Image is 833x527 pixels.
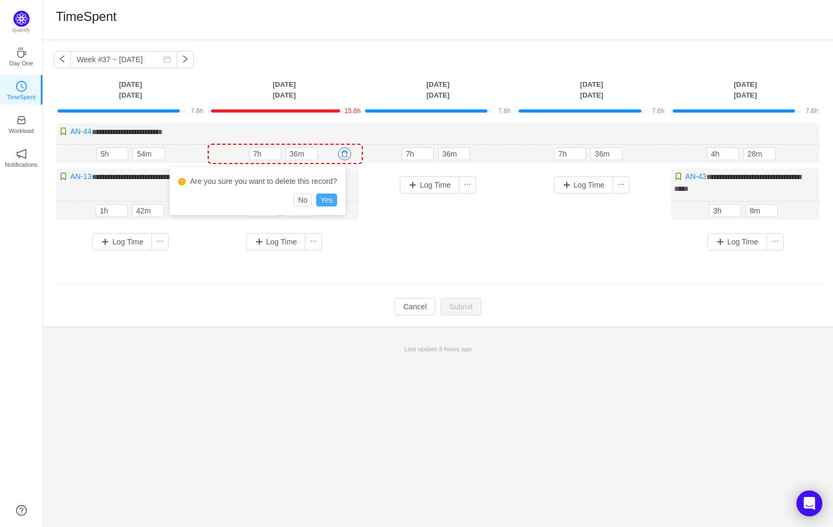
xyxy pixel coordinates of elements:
button: Submit [441,298,481,315]
button: Log Time [707,233,767,250]
a: icon: notificationNotifications [16,152,27,162]
span: 3 hours ago [439,345,472,352]
button: Yes [316,194,337,206]
img: Quantify [13,11,30,27]
h1: TimeSpent [56,9,116,25]
th: [DATE] [DATE] [207,79,361,101]
button: icon: ellipsis [151,233,169,250]
button: icon: ellipsis [766,233,784,250]
i: icon: inbox [16,115,27,125]
th: [DATE] [DATE] [361,79,515,101]
button: icon: right [177,51,194,68]
a: AN-13 [70,172,92,181]
button: Log Time [92,233,152,250]
span: 7.6h [806,107,818,115]
button: icon: left [54,51,71,68]
p: Quantify [12,27,31,34]
a: AN-44 [70,127,92,136]
p: Workload [9,126,34,136]
th: [DATE] [DATE] [669,79,822,101]
div: Open Intercom Messenger [797,491,822,516]
span: 7.6h [652,107,664,115]
img: 10315 [59,127,68,136]
th: [DATE] [DATE] [515,79,668,101]
div: Are you sure you want to delete this record? [178,176,337,187]
a: icon: clock-circleTimeSpent [16,84,27,95]
button: icon: delete [338,147,351,160]
button: Log Time [246,233,306,250]
a: icon: question-circle [16,505,27,516]
th: [DATE] [DATE] [54,79,207,101]
span: 7.6h [498,107,510,115]
p: TimeSpent [7,92,36,102]
i: icon: exclamation-circle [178,178,186,185]
p: Day One [9,58,33,68]
button: Log Time [554,176,613,194]
button: Log Time [400,176,459,194]
i: icon: calendar [163,56,171,63]
button: No [294,194,312,206]
input: Select a week [70,51,177,68]
a: icon: inboxWorkload [16,118,27,129]
a: AN-43 [685,172,707,181]
i: icon: notification [16,149,27,159]
img: 10315 [674,172,683,181]
i: icon: coffee [16,47,27,58]
p: Notifications [5,160,38,169]
a: icon: coffeeDay One [16,50,27,61]
span: 7.6h [191,107,203,115]
button: icon: ellipsis [612,176,630,194]
i: icon: clock-circle [16,81,27,92]
button: Cancel [394,298,435,315]
span: Last update: [404,345,472,352]
button: icon: ellipsis [459,176,476,194]
span: 15.6h [345,107,361,115]
img: 10315 [59,172,68,181]
button: icon: ellipsis [305,233,322,250]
